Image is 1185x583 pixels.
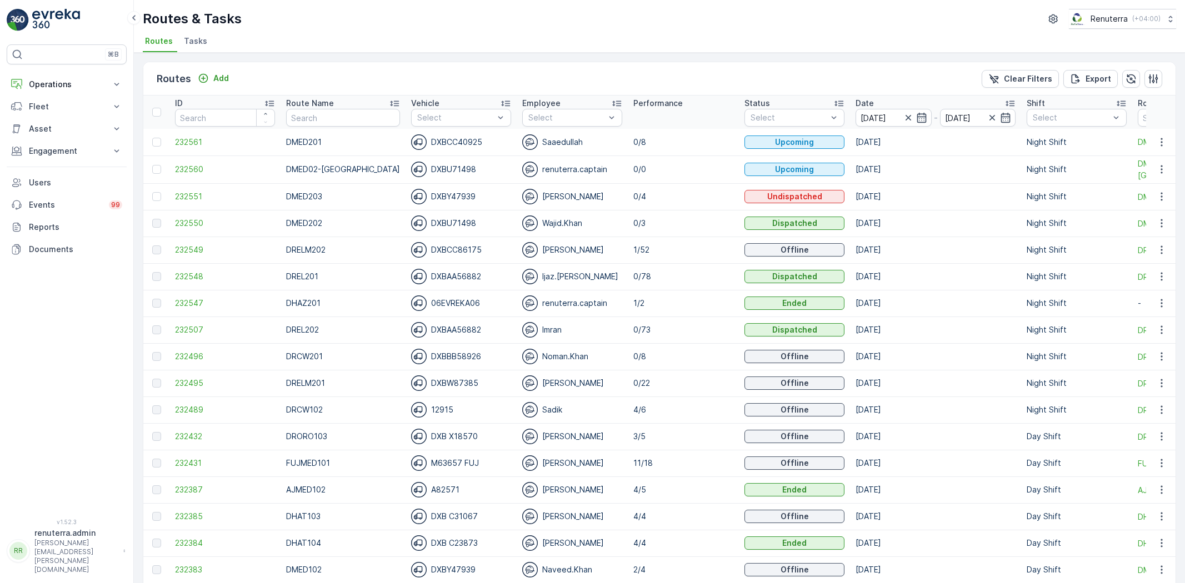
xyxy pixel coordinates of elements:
p: - [934,111,938,124]
a: 232507 [175,324,275,335]
p: 3/5 [633,431,733,442]
button: Offline [744,563,844,576]
td: [DATE] [850,210,1021,237]
a: 232432 [175,431,275,442]
img: svg%3e [411,455,427,471]
a: 232489 [175,404,275,415]
p: Select [1033,112,1109,123]
div: renuterra.captain [522,295,622,311]
a: Events99 [7,194,127,216]
p: 0/22 [633,378,733,389]
td: [DATE] [850,556,1021,583]
p: [PERSON_NAME][EMAIL_ADDRESS][PERSON_NAME][DOMAIN_NAME] [34,539,118,574]
div: Toggle Row Selected [152,138,161,147]
img: svg%3e [522,215,538,231]
p: Offline [781,404,809,415]
p: DRCW102 [286,404,400,415]
p: Clear Filters [1004,73,1052,84]
p: Night Shift [1027,404,1127,415]
p: FUJMED101 [286,458,400,469]
button: Ended [744,483,844,496]
td: [DATE] [850,343,1021,370]
p: DHAT103 [286,511,400,522]
button: Clear Filters [982,70,1059,88]
div: Toggle Row Selected [152,379,161,388]
div: Toggle Row Selected [152,485,161,494]
div: DXBU71498 [411,162,511,177]
p: Night Shift [1027,164,1127,175]
div: renuterra.captain [522,162,622,177]
a: 232431 [175,458,275,469]
p: Documents [29,244,122,255]
button: Ended [744,296,844,310]
p: 4/5 [633,484,733,495]
img: svg%3e [411,189,427,204]
p: Night Shift [1027,218,1127,229]
td: [DATE] [850,423,1021,450]
p: DRORO103 [286,431,400,442]
p: Day Shift [1027,564,1127,575]
p: DMED202 [286,218,400,229]
p: Night Shift [1027,378,1127,389]
p: 0/8 [633,137,733,148]
p: Offline [781,511,809,522]
a: 232495 [175,378,275,389]
p: AJMED102 [286,484,400,495]
p: Offline [781,378,809,389]
p: Offline [781,564,809,575]
img: svg%3e [411,562,427,577]
p: Routes [157,71,191,87]
p: DMED201 [286,137,400,148]
img: svg%3e [411,375,427,391]
a: 232561 [175,137,275,148]
p: Renuterra [1091,13,1128,24]
div: [PERSON_NAME] [522,375,622,391]
p: Employee [522,98,561,109]
a: Reports [7,216,127,238]
p: Night Shift [1027,271,1127,282]
p: Users [29,177,122,188]
td: [DATE] [850,316,1021,343]
button: Undispatched [744,190,844,203]
input: dd/mm/yyyy [856,109,932,127]
td: [DATE] [850,450,1021,476]
span: Routes [145,36,173,47]
p: 1/2 [633,298,733,309]
img: svg%3e [522,455,538,471]
a: 232383 [175,564,275,575]
div: Wajid.Khan [522,215,622,231]
p: Route Name [286,98,334,109]
p: Undispatched [767,191,822,202]
p: Offline [781,244,809,255]
p: 0/3 [633,218,733,229]
p: DRELM202 [286,244,400,255]
button: Operations [7,73,127,96]
button: Engagement [7,140,127,162]
p: DREL201 [286,271,400,282]
img: svg%3e [522,134,538,150]
button: Ended [744,536,844,550]
td: [DATE] [850,263,1021,290]
div: DXBBB58926 [411,349,511,364]
p: Ended [782,484,807,495]
p: DRCW201 [286,351,400,362]
div: Toggle Row Selected [152,299,161,308]
p: Dispatched [772,218,817,229]
div: DXBW87385 [411,375,511,391]
button: RRrenuterra.admin[PERSON_NAME][EMAIL_ADDRESS][PERSON_NAME][DOMAIN_NAME] [7,527,127,574]
div: DXB C23873 [411,535,511,551]
p: Day Shift [1027,431,1127,442]
a: 232384 [175,537,275,549]
img: svg%3e [522,189,538,204]
img: svg%3e [522,375,538,391]
span: v 1.52.3 [7,519,127,525]
p: Events [29,199,102,210]
button: Offline [744,403,844,416]
p: DHAZ201 [286,298,400,309]
a: 232547 [175,298,275,309]
a: 232551 [175,191,275,202]
p: 1/52 [633,244,733,255]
